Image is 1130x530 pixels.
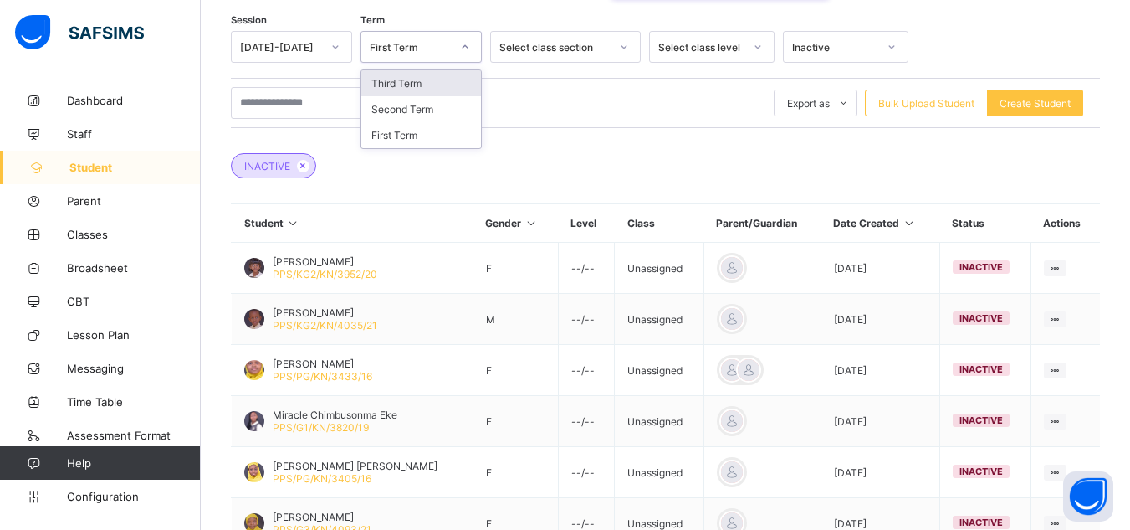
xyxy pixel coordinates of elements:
[615,204,704,243] th: Class
[244,160,290,172] span: INACTIVE
[273,268,377,280] span: PPS/KG2/KN/3952/20
[792,41,877,54] div: Inactive
[67,295,201,308] span: CBT
[361,96,481,122] div: Second Term
[939,204,1030,243] th: Status
[703,204,821,243] th: Parent/Guardian
[959,466,1003,477] span: inactive
[558,243,614,294] td: --/--
[615,345,704,396] td: Unassigned
[787,97,830,110] span: Export as
[370,41,451,54] div: First Term
[558,294,614,345] td: --/--
[558,345,614,396] td: --/--
[615,243,704,294] td: Unassigned
[473,204,558,243] th: Gender
[959,312,1003,324] span: inactive
[1000,97,1071,110] span: Create Student
[67,94,201,107] span: Dashboard
[273,370,372,383] span: PPS/PG/KN/3433/16
[959,414,1003,426] span: inactive
[67,395,201,409] span: Time Table
[231,14,267,26] span: Session
[558,447,614,498] td: --/--
[821,345,939,396] td: [DATE]
[1063,471,1113,522] button: Open asap
[67,362,201,375] span: Messaging
[67,228,201,241] span: Classes
[273,306,377,319] span: [PERSON_NAME]
[273,511,371,523] span: [PERSON_NAME]
[273,472,371,485] span: PPS/PG/KN/3405/16
[615,294,704,345] td: Unassigned
[959,517,1003,528] span: inactive
[232,204,473,243] th: Student
[286,217,300,229] i: Sort in Ascending Order
[821,447,939,498] td: [DATE]
[360,14,385,26] span: Term
[67,194,201,208] span: Parent
[15,15,144,50] img: safsims
[959,261,1003,273] span: inactive
[473,294,558,345] td: M
[558,204,614,243] th: Level
[67,490,200,503] span: Configuration
[67,127,201,141] span: Staff
[615,447,704,498] td: Unassigned
[240,41,321,54] div: [DATE]-[DATE]
[558,396,614,447] td: --/--
[658,41,744,54] div: Select class level
[273,358,372,370] span: [PERSON_NAME]
[524,217,538,229] i: Sort in Ascending Order
[499,41,610,54] div: Select class section
[67,328,201,342] span: Lesson Plan
[67,429,201,442] span: Assessment Format
[473,243,558,294] td: F
[1030,204,1100,243] th: Actions
[273,409,397,421] span: Miracle Chimbusonma Eke
[902,217,916,229] i: Sort in Ascending Order
[473,345,558,396] td: F
[473,396,558,447] td: F
[361,122,481,148] div: First Term
[878,97,974,110] span: Bulk Upload Student
[821,204,939,243] th: Date Created
[361,70,481,96] div: Third Term
[67,456,200,470] span: Help
[821,243,939,294] td: [DATE]
[69,161,201,174] span: Student
[273,319,377,332] span: PPS/KG2/KN/4035/21
[959,363,1003,375] span: inactive
[273,421,369,434] span: PPS/G1/KN/3820/19
[273,255,377,268] span: [PERSON_NAME]
[821,294,939,345] td: [DATE]
[821,396,939,447] td: [DATE]
[473,447,558,498] td: F
[615,396,704,447] td: Unassigned
[67,261,201,275] span: Broadsheet
[273,460,437,472] span: [PERSON_NAME] [PERSON_NAME]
